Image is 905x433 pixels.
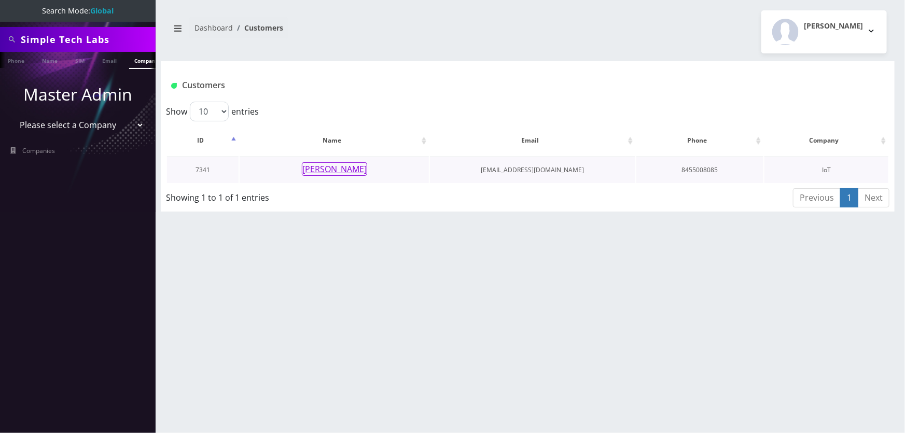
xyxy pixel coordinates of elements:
[167,125,239,156] th: ID: activate to sort column descending
[430,157,635,183] td: [EMAIL_ADDRESS][DOMAIN_NAME]
[840,188,858,207] a: 1
[793,188,841,207] a: Previous
[804,22,863,31] h2: [PERSON_NAME]
[240,125,429,156] th: Name: activate to sort column ascending
[97,52,122,68] a: Email
[171,80,763,90] h1: Customers
[129,52,164,69] a: Company
[42,6,114,16] span: Search Mode:
[636,157,763,183] td: 8455008085
[636,125,763,156] th: Phone: activate to sort column ascending
[233,22,283,33] li: Customers
[190,102,229,121] select: Showentries
[430,125,635,156] th: Email: activate to sort column ascending
[166,102,259,121] label: Show entries
[167,157,239,183] td: 7341
[70,52,90,68] a: SIM
[90,6,114,16] strong: Global
[21,30,153,49] input: Search All Companies
[169,17,520,47] nav: breadcrumb
[194,23,233,33] a: Dashboard
[761,10,887,53] button: [PERSON_NAME]
[3,52,30,68] a: Phone
[37,52,63,68] a: Name
[166,187,460,204] div: Showing 1 to 1 of 1 entries
[302,162,367,176] button: [PERSON_NAME]
[23,146,55,155] span: Companies
[764,157,888,183] td: IoT
[764,125,888,156] th: Company: activate to sort column ascending
[858,188,889,207] a: Next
